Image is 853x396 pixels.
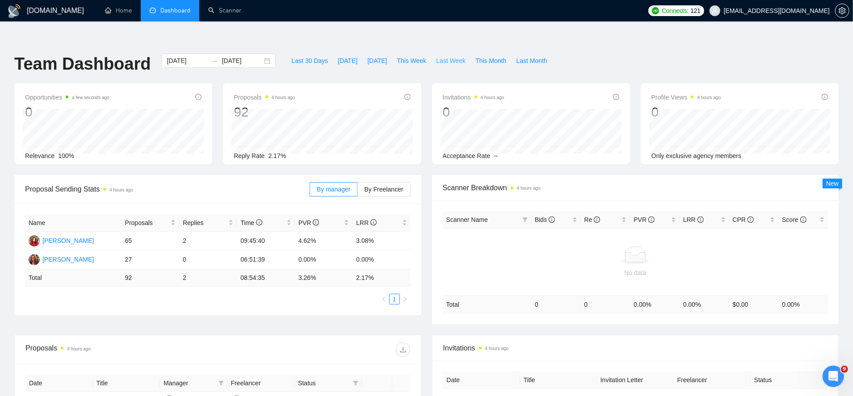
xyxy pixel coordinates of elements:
td: 0 [531,296,581,313]
td: 0 [179,250,237,269]
td: 0.00 % [630,296,680,313]
span: dashboard [150,7,156,13]
span: Replies [183,218,227,228]
th: Freelancer [674,371,751,389]
td: 0.00% [295,250,353,269]
span: to [211,57,218,64]
span: info-circle [370,219,377,225]
span: Profile Views [651,92,721,103]
th: Proposals [122,214,179,232]
span: -- [494,152,498,159]
th: Freelancer [227,375,295,392]
li: Next Page [400,294,411,304]
span: 9 [841,366,848,373]
span: CPR [733,216,754,223]
time: 4 hours ago [697,95,721,100]
button: left [378,294,389,304]
th: Date [443,371,520,389]
a: A[PERSON_NAME] [29,255,94,263]
span: Score [782,216,806,223]
span: info-circle [313,219,319,225]
th: Manager [160,375,227,392]
span: 100% [58,152,74,159]
span: info-circle [613,94,619,100]
button: right [400,294,411,304]
button: [DATE] [333,54,362,68]
span: Opportunities [25,92,109,103]
td: 0.00% [353,250,410,269]
td: 4.62% [295,232,353,250]
span: Reply Rate [234,152,265,159]
span: info-circle [594,217,600,223]
div: Proposals [25,342,218,357]
time: 4 hours ago [481,95,504,100]
span: Acceptance Rate [443,152,491,159]
th: Title [520,371,597,389]
span: Last 30 Days [291,56,328,66]
span: [DATE] [367,56,387,66]
span: swap-right [211,57,218,64]
input: Start date [167,56,207,66]
span: Invitations [443,342,828,354]
button: setting [835,4,849,18]
span: 121 [690,6,700,16]
img: upwork-logo.png [652,7,659,14]
img: O [29,235,40,246]
span: info-circle [698,217,704,223]
span: Re [584,216,601,223]
span: Invitations [443,92,504,103]
span: Proposals [234,92,295,103]
th: Invitation Letter [597,371,674,389]
input: End date [222,56,262,66]
span: LRR [683,216,704,223]
td: 3.26 % [295,269,353,287]
span: filter [521,213,529,226]
span: filter [217,376,226,390]
img: logo [7,4,21,18]
a: searchScanner [208,7,241,14]
img: A [29,254,40,265]
button: This Week [392,54,431,68]
span: Connects: [662,6,689,16]
div: 0 [443,104,504,121]
th: Name [25,214,122,232]
td: Total [443,296,531,313]
th: Status [751,371,828,389]
button: download [396,342,410,357]
span: info-circle [748,217,754,223]
td: 0 [581,296,630,313]
span: Last Month [516,56,547,66]
span: This Month [475,56,506,66]
span: info-circle [195,94,202,100]
span: Status [298,378,349,388]
span: left [381,296,387,302]
th: Date [25,375,93,392]
span: filter [219,380,224,386]
td: 0.00 % [680,296,729,313]
h1: Team Dashboard [14,54,151,75]
span: Proposals [125,218,169,228]
li: Previous Page [378,294,389,304]
span: PVR [634,216,655,223]
span: Manager [164,378,215,388]
button: Last Month [511,54,552,68]
td: 65 [122,232,179,250]
td: 27 [122,250,179,269]
div: 0 [25,104,109,121]
span: info-circle [800,217,807,223]
td: 06:51:39 [237,250,294,269]
span: right [403,296,408,302]
a: 1 [390,294,399,304]
div: 92 [234,104,295,121]
a: homeHome [105,7,132,14]
td: 0.00 % [778,296,828,313]
span: By manager [317,186,350,193]
span: setting [836,7,849,14]
span: info-circle [822,94,828,100]
span: Last Week [436,56,466,66]
time: 4 hours ago [272,95,295,100]
li: 1 [389,294,400,304]
td: 2 [179,269,237,287]
time: 4 hours ago [517,186,541,191]
span: info-circle [549,217,555,223]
